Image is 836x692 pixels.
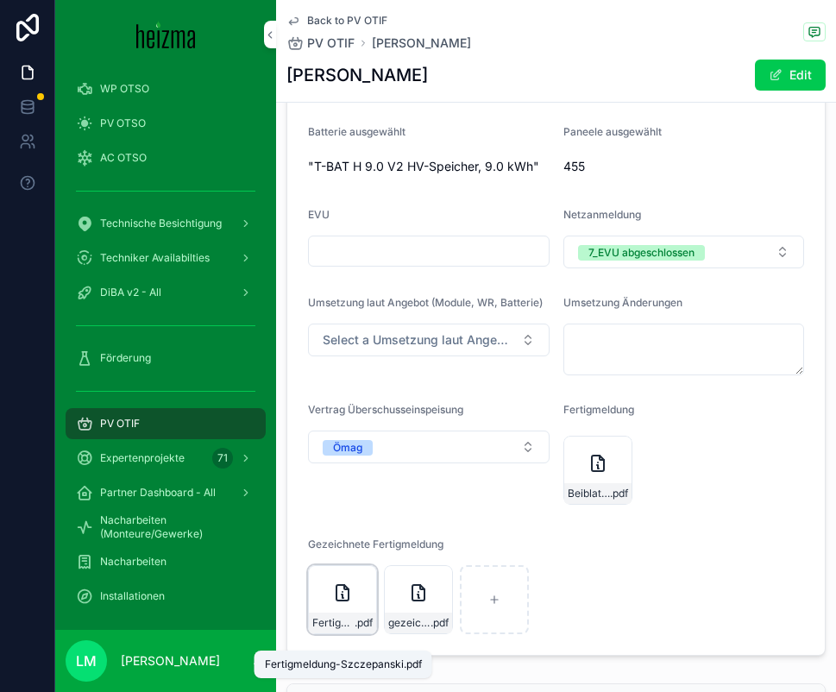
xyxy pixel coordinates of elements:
[568,487,610,500] span: Beiblatt-Fertigmeldung-Szczepanski
[323,331,514,349] span: Select a Umsetzung laut Angebot (Module, WR, Batterie)
[100,116,146,130] span: PV OTSO
[66,477,266,508] a: Partner Dashboard - All
[100,417,140,431] span: PV OTIF
[100,451,185,465] span: Expertenprojekte
[212,448,233,469] div: 71
[76,651,97,671] span: LM
[307,14,387,28] span: Back to PV OTIF
[308,158,550,175] span: "T-BAT H 9.0 V2 HV-Speicher, 9.0 kWh"
[333,440,362,456] div: Ömag
[121,652,220,670] p: [PERSON_NAME]
[308,208,330,221] span: EVU
[100,251,210,265] span: Techniker Availabilties
[563,208,641,221] span: Netzanmeldung
[563,236,805,268] button: Select Button
[308,538,443,550] span: Gezeichnete Fertigmeldung
[755,60,826,91] button: Edit
[55,69,276,630] div: scrollable content
[307,35,355,52] span: PV OTIF
[66,443,266,474] a: Expertenprojekte71
[66,242,266,274] a: Techniker Availabilties
[286,35,355,52] a: PV OTIF
[100,286,161,299] span: DiBA v2 - All
[563,296,682,309] span: Umsetzung Änderungen
[66,208,266,239] a: Technische Besichtigung
[66,277,266,308] a: DiBA v2 - All
[563,125,662,138] span: Paneele ausgewählt
[100,82,149,96] span: WP OTSO
[100,555,167,569] span: Nacharbeiten
[100,151,147,165] span: AC OTSO
[100,486,216,500] span: Partner Dashboard - All
[308,324,550,356] button: Select Button
[388,616,431,630] span: gezeichneteFertigmeldung-Szczepanski
[312,616,355,630] span: Fertigmeldung-Szczepanski
[66,581,266,612] a: Installationen
[66,408,266,439] a: PV OTIF
[563,403,634,416] span: Fertigmeldung
[588,245,695,261] div: 7_EVU abgeschlossen
[136,21,196,48] img: App logo
[308,296,543,309] span: Umsetzung laut Angebot (Module, WR, Batterie)
[100,589,165,603] span: Installationen
[100,513,248,541] span: Nacharbeiten (Monteure/Gewerke)
[372,35,471,52] a: [PERSON_NAME]
[308,403,463,416] span: Vertrag Überschusseinspeisung
[286,14,387,28] a: Back to PV OTIF
[308,125,405,138] span: Batterie ausgewählt
[265,657,422,671] div: Fertigmeldung-Szczepanski.pdf
[286,63,428,87] h1: [PERSON_NAME]
[66,108,266,139] a: PV OTSO
[100,351,151,365] span: Förderung
[355,616,373,630] span: .pdf
[308,431,550,463] button: Select Button
[100,217,222,230] span: Technische Besichtigung
[66,546,266,577] a: Nacharbeiten
[431,616,449,630] span: .pdf
[66,343,266,374] a: Förderung
[610,487,628,500] span: .pdf
[66,73,266,104] a: WP OTSO
[66,512,266,543] a: Nacharbeiten (Monteure/Gewerke)
[563,158,805,175] span: 455
[66,142,266,173] a: AC OTSO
